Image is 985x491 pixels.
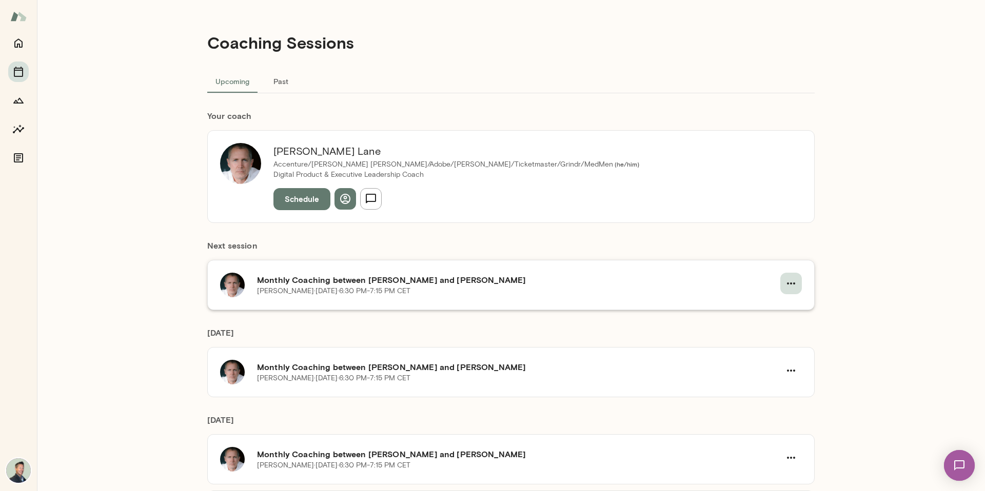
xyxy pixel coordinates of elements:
h6: Your coach [207,110,815,122]
button: Schedule [273,188,330,210]
h6: [DATE] [207,326,815,347]
img: Brian Lawrence [6,458,31,483]
span: ( he/him ) [613,160,639,168]
h6: Monthly Coaching between [PERSON_NAME] and [PERSON_NAME] [257,361,780,373]
h6: [DATE] [207,414,815,434]
button: Home [8,33,29,53]
button: Send message [360,188,382,210]
button: Upcoming [207,69,258,93]
p: Accenture/[PERSON_NAME] [PERSON_NAME]/Adobe/[PERSON_NAME]/Ticketmaster/Grindr/MedMen [273,159,639,170]
button: Insights [8,119,29,139]
h4: Coaching Sessions [207,33,354,52]
button: View profile [334,188,356,210]
h6: Next session [207,239,815,260]
p: [PERSON_NAME] · [DATE] · 6:30 PM-7:15 PM CET [257,286,410,296]
p: Digital Product & Executive Leadership Coach [273,170,639,180]
img: Mento [10,7,27,26]
button: Growth Plan [8,90,29,111]
button: Sessions [8,62,29,82]
button: Past [258,69,304,93]
h6: Monthly Coaching between [PERSON_NAME] and [PERSON_NAME] [257,448,780,460]
h6: Monthly Coaching between [PERSON_NAME] and [PERSON_NAME] [257,274,780,286]
p: [PERSON_NAME] · [DATE] · 6:30 PM-7:15 PM CET [257,373,410,383]
div: basic tabs example [207,69,815,93]
h6: [PERSON_NAME] Lane [273,143,639,159]
img: Mike Lane [220,143,261,184]
button: Documents [8,148,29,168]
p: [PERSON_NAME] · [DATE] · 6:30 PM-7:15 PM CET [257,460,410,470]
